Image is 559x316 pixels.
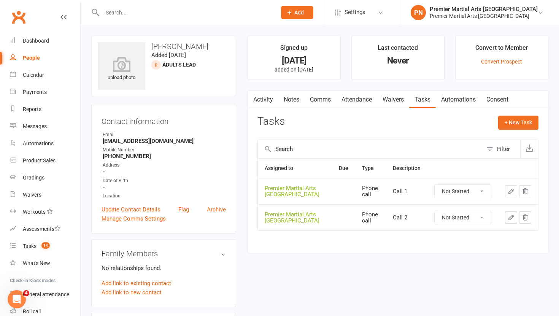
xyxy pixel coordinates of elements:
a: Waivers [10,186,80,203]
th: Description [386,159,427,178]
a: Comms [305,91,336,108]
a: Payments [10,84,80,101]
div: Premier Martial Arts [GEOGRAPHIC_DATA] [265,211,325,224]
a: Notes [278,91,305,108]
div: Call 1 [393,188,421,195]
button: + New Task [498,116,538,129]
a: Clubworx [9,8,28,27]
a: General attendance kiosk mode [10,286,80,303]
input: Search [258,140,483,158]
h3: Tasks [257,116,285,127]
th: Due [332,159,355,178]
a: Reports [10,101,80,118]
a: Assessments [10,221,80,238]
div: Workouts [23,209,46,215]
a: Add link to new contact [102,288,162,297]
h3: [PERSON_NAME] [98,42,230,51]
div: Last contacted [378,43,418,57]
a: Attendance [336,91,377,108]
th: Assigned to [258,159,332,178]
strong: [EMAIL_ADDRESS][DOMAIN_NAME] [103,138,226,145]
button: Add [281,6,313,19]
div: Gradings [23,175,44,181]
a: Product Sales [10,152,80,169]
div: What's New [23,260,50,266]
div: Roll call [23,308,41,314]
div: Calendar [23,72,44,78]
h3: Family Members [102,249,226,258]
span: Add [294,10,304,16]
a: Consent [481,91,514,108]
a: Calendar [10,67,80,84]
th: Type [355,159,386,178]
div: PN [411,5,426,20]
div: Never [359,57,437,65]
a: What's New [10,255,80,272]
a: Manage Comms Settings [102,214,166,223]
div: Mobile Number [103,146,226,154]
a: Activity [248,91,278,108]
div: Assessments [23,226,60,232]
input: Search... [100,7,271,18]
span: Adults Lead [162,62,196,68]
div: Payments [23,89,47,95]
a: Workouts [10,203,80,221]
a: Update Contact Details [102,205,160,214]
time: Added [DATE] [151,52,186,59]
div: Automations [23,140,54,146]
a: Automations [10,135,80,152]
a: Dashboard [10,32,80,49]
a: Archive [207,205,226,214]
div: Signed up [280,43,308,57]
div: Messages [23,123,47,129]
div: Call 2 [393,214,421,221]
strong: - [103,184,226,191]
span: 14 [41,242,50,249]
div: Waivers [23,192,41,198]
div: People [23,55,40,61]
a: Tasks [409,91,436,108]
div: Product Sales [23,157,56,164]
a: People [10,49,80,67]
div: [DATE] [255,57,333,65]
a: Convert Prospect [481,59,522,65]
a: Automations [436,91,481,108]
div: upload photo [98,57,145,82]
a: Flag [178,205,189,214]
a: Gradings [10,169,80,186]
h3: Contact information [102,114,226,125]
div: Phone call [362,185,379,198]
div: Filter [497,145,510,154]
strong: - [103,168,226,175]
div: Tasks [23,243,37,249]
div: Phone call [362,211,379,224]
a: Tasks 14 [10,238,80,255]
p: No relationships found. [102,264,226,273]
span: 4 [23,290,29,296]
p: added on [DATE] [255,67,333,73]
div: Premier Martial Arts [GEOGRAPHIC_DATA] [430,6,538,13]
div: Premier Martial Arts [GEOGRAPHIC_DATA] [265,185,325,198]
div: Premier Martial Arts [GEOGRAPHIC_DATA] [430,13,538,19]
a: Waivers [377,91,409,108]
div: Address [103,162,226,169]
div: Reports [23,106,41,112]
button: Filter [483,140,520,158]
div: Date of Birth [103,177,226,184]
div: Email [103,131,226,138]
strong: [PHONE_NUMBER] [103,153,226,160]
div: Location [103,192,226,200]
div: Dashboard [23,38,49,44]
a: Messages [10,118,80,135]
span: Settings [345,4,365,21]
iframe: Intercom live chat [8,290,26,308]
div: Convert to Member [475,43,528,57]
div: General attendance [23,291,69,297]
a: Add link to existing contact [102,279,171,288]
